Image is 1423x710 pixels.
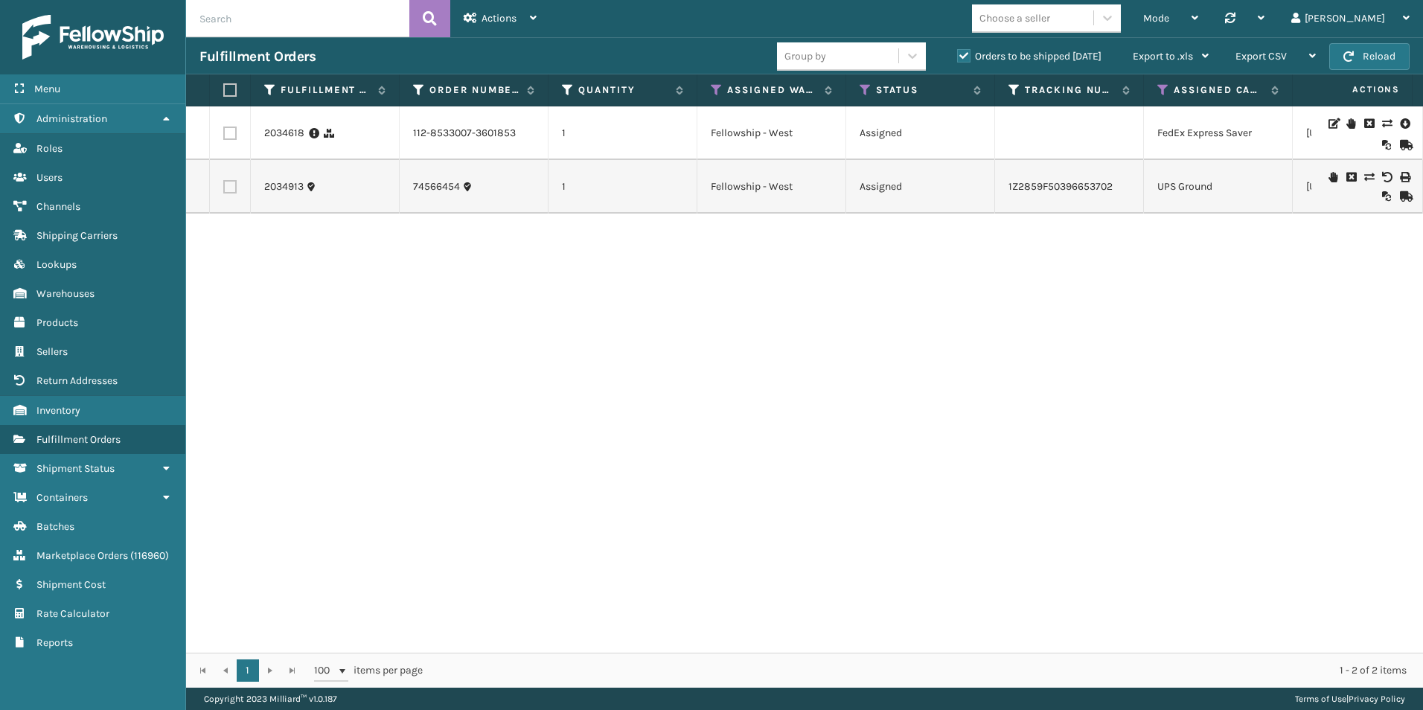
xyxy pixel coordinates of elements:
[1305,77,1409,102] span: Actions
[36,316,78,329] span: Products
[36,258,77,271] span: Lookups
[1235,50,1287,63] span: Export CSV
[1349,694,1405,704] a: Privacy Policy
[130,549,169,562] span: ( 116960 )
[36,607,109,620] span: Rate Calculator
[1346,172,1355,182] i: Cancel Fulfillment Order
[413,179,460,194] a: 74566454
[876,83,966,97] label: Status
[36,520,74,533] span: Batches
[1382,118,1391,129] i: Change shipping
[34,83,60,95] span: Menu
[204,688,337,710] p: Copyright 2023 Milliard™ v 1.0.187
[1008,180,1113,193] a: 1Z2859F50396653702
[36,200,80,213] span: Channels
[1295,694,1346,704] a: Terms of Use
[1329,43,1410,70] button: Reload
[199,48,316,65] h3: Fulfillment Orders
[36,636,73,649] span: Reports
[979,10,1050,26] div: Choose a seller
[36,345,68,358] span: Sellers
[727,83,817,97] label: Assigned Warehouse
[1382,140,1391,150] i: Reoptimize
[957,50,1101,63] label: Orders to be shipped [DATE]
[1025,83,1115,97] label: Tracking Number
[1328,118,1337,129] i: Edit
[36,287,95,300] span: Warehouses
[1400,116,1409,131] i: Pull Label
[36,462,115,475] span: Shipment Status
[36,433,121,446] span: Fulfillment Orders
[1382,191,1391,202] i: Reoptimize
[237,659,259,682] a: 1
[36,171,63,184] span: Users
[1133,50,1193,63] span: Export to .xls
[1143,12,1169,25] span: Mode
[1144,160,1293,214] td: UPS Ground
[1174,83,1264,97] label: Assigned Carrier Service
[549,106,697,160] td: 1
[413,126,516,141] a: 112-8533007-3601853
[1364,118,1373,129] i: Cancel Fulfillment Order
[36,549,128,562] span: Marketplace Orders
[22,15,164,60] img: logo
[1144,106,1293,160] td: FedEx Express Saver
[784,48,826,64] div: Group by
[429,83,519,97] label: Order Number
[314,659,423,682] span: items per page
[1364,172,1373,182] i: Change shipping
[36,112,107,125] span: Administration
[697,106,846,160] td: Fellowship - West
[1400,172,1409,182] i: Print Label
[36,404,80,417] span: Inventory
[482,12,517,25] span: Actions
[1400,191,1409,202] i: Mark as Shipped
[444,663,1407,678] div: 1 - 2 of 2 items
[281,83,371,97] label: Fulfillment Order Id
[36,578,106,591] span: Shipment Cost
[264,179,304,194] a: 2034913
[1400,140,1409,150] i: Mark as Shipped
[1346,118,1355,129] i: On Hold
[549,160,697,214] td: 1
[846,160,995,214] td: Assigned
[314,663,336,678] span: 100
[36,491,88,504] span: Containers
[36,374,118,387] span: Return Addresses
[697,160,846,214] td: Fellowship - West
[846,106,995,160] td: Assigned
[1295,688,1405,710] div: |
[264,126,304,141] a: 2034618
[1328,172,1337,182] i: On Hold
[36,229,118,242] span: Shipping Carriers
[578,83,668,97] label: Quantity
[1382,172,1391,182] i: Void Label
[36,142,63,155] span: Roles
